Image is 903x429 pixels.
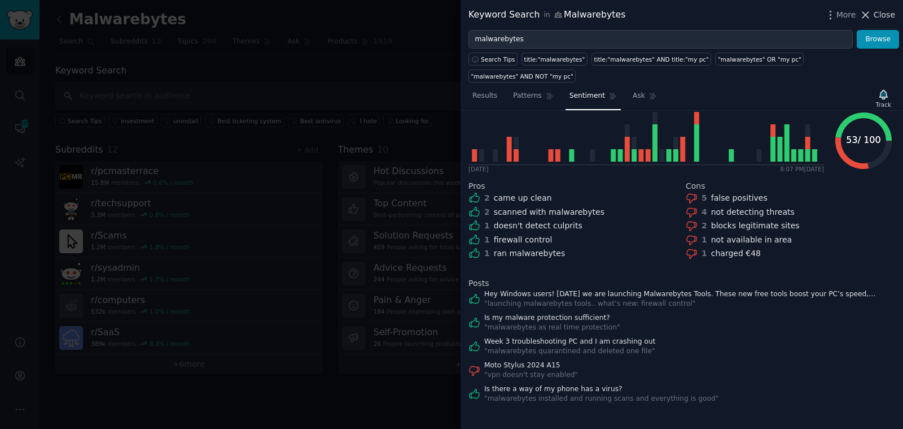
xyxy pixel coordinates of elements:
[484,313,620,323] a: Is my malware protection sufficient?
[471,72,573,80] div: "malwarebytes" AND NOT "my pc"
[521,53,588,66] a: title:"malwarebytes"
[702,220,707,232] div: 2
[874,9,895,21] span: Close
[484,384,718,395] a: Is there a way of my phone has a virus?
[524,55,585,63] div: title:"malwarebytes"
[494,220,582,232] div: doesn't detect culprits
[484,299,895,309] div: " launching malwarebytes tools.. what’s new: firewall control "
[494,192,552,204] div: came up clean
[780,165,824,173] div: 8:07 PM [DATE]
[468,70,576,83] a: "malwarebytes" AND NOT "my pc"
[494,234,553,246] div: firewall control
[543,10,550,20] span: in
[468,180,485,192] span: Pros
[857,30,899,49] button: Browse
[686,180,705,192] span: Cons
[836,9,856,21] span: More
[513,91,541,101] span: Patterns
[715,53,804,66] a: "malwarebytes" OR "my pc"
[718,55,801,63] div: "malwarebytes" OR "my pc"
[472,91,497,101] span: Results
[484,394,718,404] div: " malwarebytes installed and running scans and everything is good "
[484,346,655,357] div: " malwarebytes quarantined and deleted one file "
[846,135,880,145] text: 53 / 100
[702,192,707,204] div: 5
[702,248,707,259] div: 1
[711,192,768,204] div: false positives
[702,206,707,218] div: 4
[711,220,800,232] div: blocks legitimate sites
[594,55,709,63] div: title:"malwarebytes" AND title:"my pc"
[876,101,891,109] div: Track
[711,234,792,246] div: not available in area
[468,278,489,289] span: Posts
[591,53,712,66] a: title:"malwarebytes" AND title:"my pc"
[484,323,620,333] div: " malwarebytes as real time protection "
[569,91,605,101] span: Sentiment
[481,55,515,63] span: Search Tips
[566,87,621,110] a: Sentiment
[484,234,490,246] div: 1
[702,234,707,246] div: 1
[509,87,557,110] a: Patterns
[872,86,895,110] button: Track
[484,370,578,380] div: " vpn doesn't stay enabled "
[629,87,661,110] a: Ask
[468,30,853,49] input: Try a keyword related to your business
[860,9,895,21] button: Close
[468,8,625,22] div: Keyword Search Malwarebytes
[711,206,795,218] div: not detecting threats
[494,206,604,218] div: scanned with malwarebytes
[484,206,490,218] div: 2
[484,248,490,259] div: 1
[468,165,489,173] div: [DATE]
[825,9,856,21] button: More
[468,53,518,66] button: Search Tips
[711,248,761,259] div: charged €48
[484,220,490,232] div: 1
[468,87,501,110] a: Results
[484,192,490,204] div: 2
[484,337,655,347] a: Week 3 troubleshooting PC and I am crashing out
[633,91,645,101] span: Ask
[494,248,565,259] div: ran malwarebytes
[484,361,578,371] a: Moto Stylus 2024 A15
[484,289,895,300] a: Hey Windows users! [DATE] we are launching Malwarebytes Tools. These new free tools boost your PC...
